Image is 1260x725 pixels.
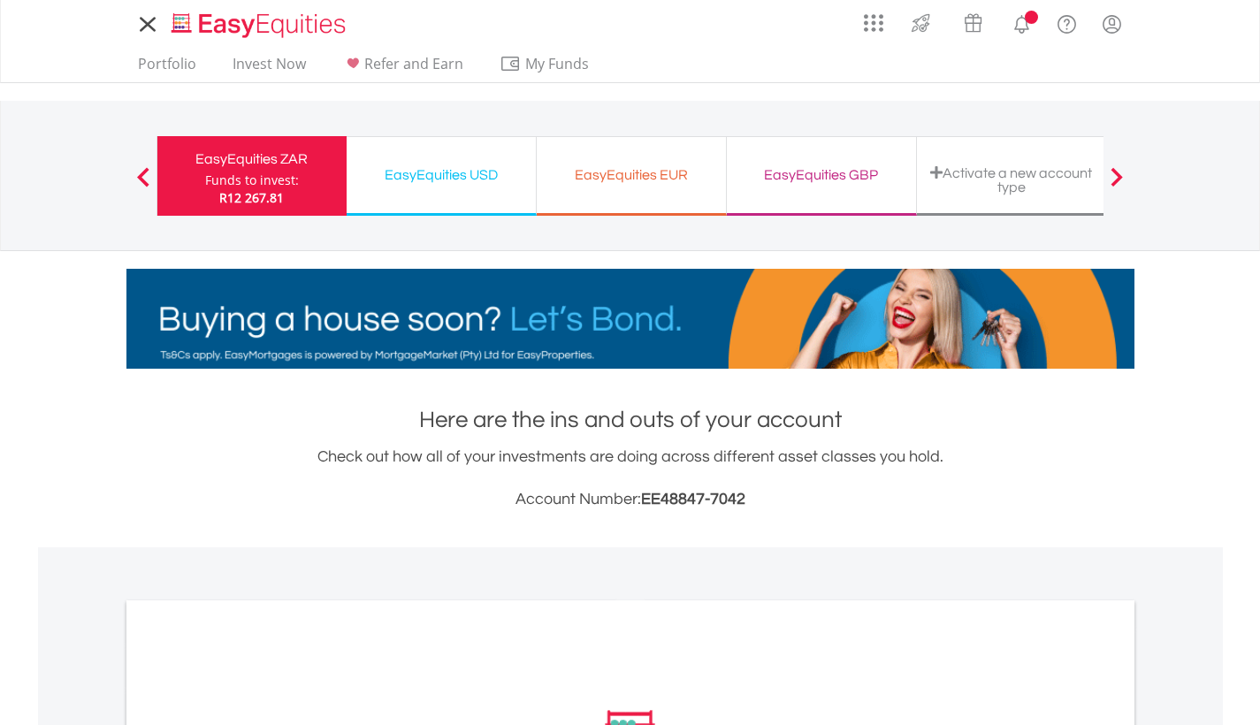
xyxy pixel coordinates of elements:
div: EasyEquities EUR [547,163,715,187]
div: EasyEquities GBP [737,163,905,187]
img: thrive-v2.svg [906,9,935,37]
img: EasyEquities_Logo.png [168,11,353,40]
div: EasyEquities ZAR [168,147,336,172]
span: EE48847-7042 [641,491,745,507]
a: My Profile [1089,4,1134,43]
div: EasyEquities USD [357,163,525,187]
h1: Here are the ins and outs of your account [126,404,1134,436]
a: Vouchers [947,4,999,37]
div: Activate a new account type [928,165,1096,195]
span: R12 267.81 [219,189,284,206]
div: Funds to invest: [205,172,299,189]
img: grid-menu-icon.svg [864,13,883,33]
a: Invest Now [225,55,313,82]
a: Portfolio [131,55,203,82]
span: Refer and Earn [364,54,463,73]
span: My Funds [500,52,615,75]
a: Home page [164,4,353,40]
h3: Account Number: [126,487,1134,512]
img: EasyMortage Promotion Banner [126,269,1134,369]
a: FAQ's and Support [1044,4,1089,40]
div: Check out how all of your investments are doing across different asset classes you hold. [126,445,1134,512]
a: AppsGrid [852,4,895,33]
a: Refer and Earn [335,55,470,82]
img: vouchers-v2.svg [958,9,988,37]
a: Notifications [999,4,1044,40]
